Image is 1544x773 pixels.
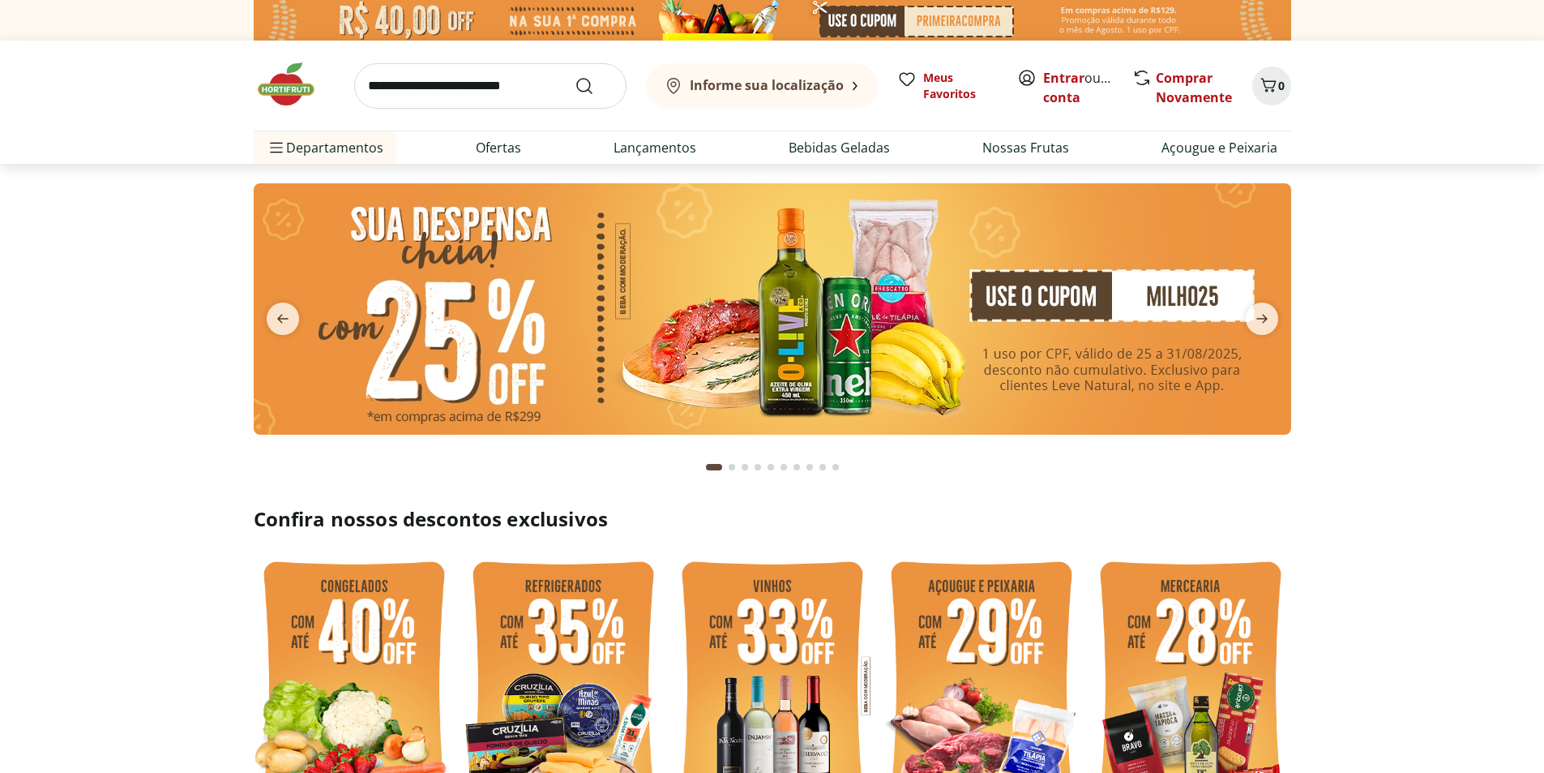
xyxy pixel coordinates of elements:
[789,138,890,157] a: Bebidas Geladas
[1043,69,1132,106] a: Criar conta
[267,128,383,167] span: Departamentos
[1043,68,1115,107] span: ou
[764,448,777,487] button: Go to page 5 from fs-carousel
[897,70,998,102] a: Meus Favoritos
[1161,138,1277,157] a: Açougue e Peixaria
[777,448,790,487] button: Go to page 6 from fs-carousel
[267,128,286,167] button: Menu
[790,448,803,487] button: Go to page 7 from fs-carousel
[254,183,1291,435] img: cupom
[690,76,844,94] b: Informe sua localização
[829,448,842,487] button: Go to page 10 from fs-carousel
[738,448,751,487] button: Go to page 3 from fs-carousel
[923,70,998,102] span: Meus Favoritos
[254,506,1291,532] h2: Confira nossos descontos exclusivos
[1043,69,1084,87] a: Entrar
[354,63,627,109] input: search
[254,60,335,109] img: Hortifruti
[254,303,312,335] button: previous
[816,448,829,487] button: Go to page 9 from fs-carousel
[982,138,1069,157] a: Nossas Frutas
[614,138,696,157] a: Lançamentos
[1278,78,1285,93] span: 0
[476,138,521,157] a: Ofertas
[803,448,816,487] button: Go to page 8 from fs-carousel
[1156,69,1232,106] a: Comprar Novamente
[1252,67,1291,105] button: Carrinho
[575,76,614,96] button: Submit Search
[703,448,725,487] button: Current page from fs-carousel
[646,63,878,109] button: Informe sua localização
[1233,303,1291,335] button: next
[751,448,764,487] button: Go to page 4 from fs-carousel
[725,448,738,487] button: Go to page 2 from fs-carousel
